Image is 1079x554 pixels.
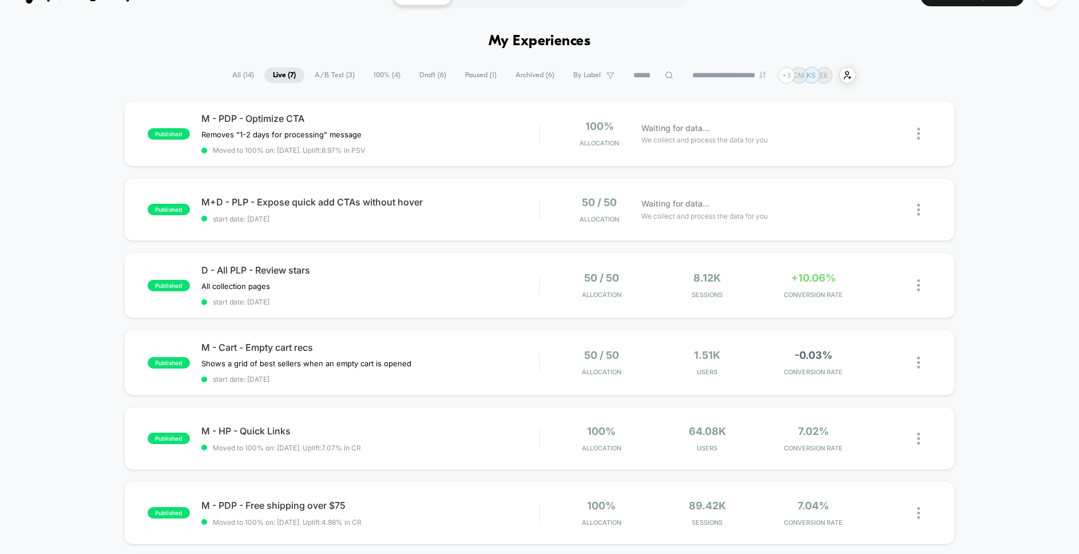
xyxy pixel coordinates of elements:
span: 100% [585,120,614,132]
span: published [148,280,190,291]
span: start date: [DATE] [201,298,539,306]
span: 50 / 50 [584,349,619,361]
span: Waiting for data... [641,197,709,210]
span: 50 / 50 [584,272,619,284]
span: Paused ( 1 ) [457,68,505,83]
span: +10.06% [791,272,836,284]
span: D - All PLP - Review stars [201,264,539,276]
span: All collection pages [201,282,270,291]
span: CONVERSION RATE [763,368,863,376]
span: M+D - PLP - Expose quick add CTAs without hover [201,196,539,208]
span: published [148,204,190,215]
span: By Label [573,71,601,80]
span: 100% [587,500,616,512]
span: CONVERSION RATE [763,444,863,452]
span: 100% ( 4 ) [365,68,409,83]
span: 64.08k [689,425,726,437]
span: Moved to 100% on: [DATE] . Uplift: 4.98% in CR [213,518,362,527]
span: Removes "1-2 days for processing" message [201,130,362,139]
img: end [759,72,766,78]
span: Waiting for data... [641,122,709,134]
span: Moved to 100% on: [DATE] . Uplift: 8.97% in PSV [213,146,365,155]
span: Allocation [582,444,621,452]
img: close [917,204,920,216]
span: Sessions [657,291,757,299]
span: 7.04% [798,500,829,512]
span: 7.02% [798,425,829,437]
span: M - PDP - Optimize CTA [201,113,539,124]
span: Allocation [580,139,619,147]
span: We collect and process the data for you [641,211,768,221]
h1: My Experiences [489,33,591,50]
span: Archived ( 6 ) [507,68,563,83]
span: 1.51k [694,349,720,361]
span: 50 / 50 [582,196,617,208]
span: CONVERSION RATE [763,291,863,299]
span: Shows a grid of best sellers when an empty cart is opened [201,359,411,368]
span: published [148,357,190,369]
span: CONVERSION RATE [763,519,863,527]
span: published [148,433,190,444]
span: 100% [587,425,616,437]
img: close [917,433,920,445]
p: CM [793,71,804,80]
span: start date: [DATE] [201,215,539,223]
span: 8.12k [693,272,721,284]
img: close [917,128,920,140]
span: Users [657,368,757,376]
img: close [917,357,920,369]
span: Live ( 7 ) [264,68,304,83]
span: Allocation [582,368,621,376]
span: Sessions [657,519,757,527]
span: We collect and process the data for you [641,134,768,145]
span: published [148,507,190,519]
span: Allocation [582,291,621,299]
img: close [917,507,920,519]
span: A/B Test ( 3 ) [306,68,363,83]
span: published [148,128,190,140]
img: close [917,279,920,291]
div: + 3 [778,67,795,84]
span: -0.03% [795,349,832,361]
span: Users [657,444,757,452]
span: M - PDP - Free shipping over $75 [201,500,539,511]
span: Moved to 100% on: [DATE] . Uplift: 7.07% in CR [213,444,361,452]
span: Allocation [582,519,621,527]
span: M - Cart - Empty cart recs [201,342,539,353]
p: EE [820,71,828,80]
span: Allocation [580,215,619,223]
span: All ( 14 ) [224,68,263,83]
span: Draft ( 6 ) [411,68,455,83]
p: KS [807,71,816,80]
span: start date: [DATE] [201,375,539,383]
span: M - HP - Quick Links [201,425,539,437]
span: 89.42k [689,500,726,512]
